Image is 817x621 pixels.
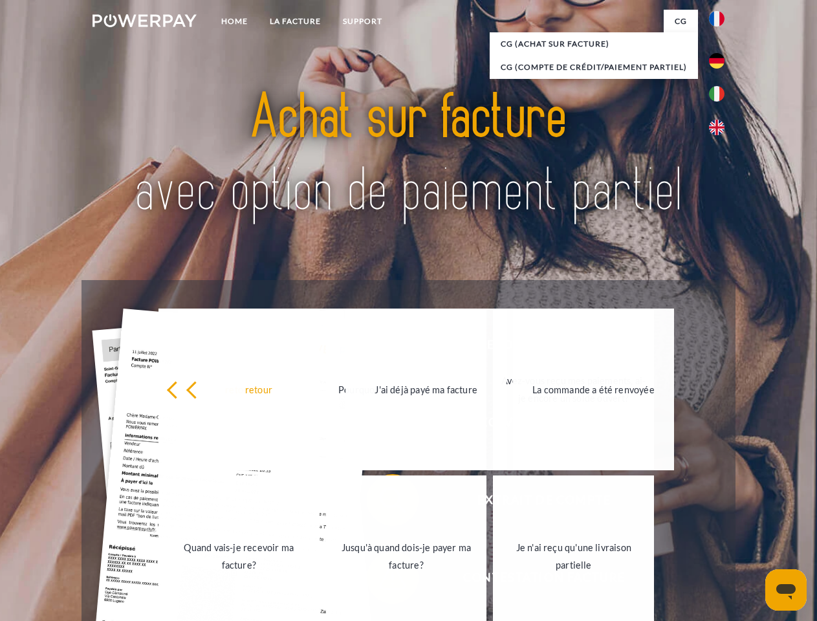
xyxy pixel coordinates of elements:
div: J'ai déjà payé ma facture [353,380,499,398]
img: logo-powerpay-white.svg [93,14,197,27]
div: Jusqu'à quand dois-je payer ma facture? [334,539,479,574]
div: retour [186,380,331,398]
a: CG (Compte de crédit/paiement partiel) [490,56,698,79]
div: La commande a été renvoyée [521,380,666,398]
img: fr [709,11,724,27]
div: Quand vais-je recevoir ma facture? [166,539,312,574]
a: LA FACTURE [259,10,332,33]
div: Je n'ai reçu qu'une livraison partielle [501,539,646,574]
a: CG (achat sur facture) [490,32,698,56]
a: Support [332,10,393,33]
a: Home [210,10,259,33]
img: en [709,120,724,135]
img: it [709,86,724,102]
iframe: Bouton de lancement de la fenêtre de messagerie [765,569,807,611]
a: CG [664,10,698,33]
img: title-powerpay_fr.svg [124,62,693,248]
img: de [709,53,724,69]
